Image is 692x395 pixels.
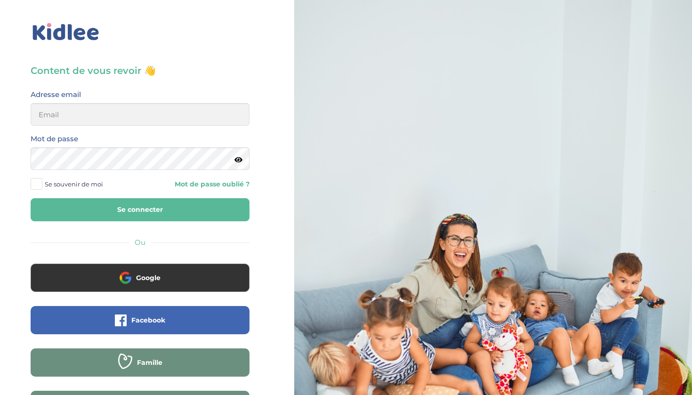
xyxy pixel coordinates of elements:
[31,306,249,334] button: Facebook
[115,314,127,326] img: facebook.png
[31,322,249,331] a: Facebook
[31,348,249,377] button: Famille
[31,89,81,101] label: Adresse email
[31,64,249,77] h3: Content de vous revoir 👋
[31,280,249,289] a: Google
[120,272,131,283] img: google.png
[31,264,249,292] button: Google
[31,21,101,43] img: logo_kidlee_bleu
[131,315,165,325] span: Facebook
[31,198,249,221] button: Se connecter
[31,103,249,126] input: Email
[31,364,249,373] a: Famille
[31,133,78,145] label: Mot de passe
[137,358,162,367] span: Famille
[135,238,145,247] span: Ou
[45,178,103,190] span: Se souvenir de moi
[136,273,161,282] span: Google
[147,180,250,189] a: Mot de passe oublié ?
